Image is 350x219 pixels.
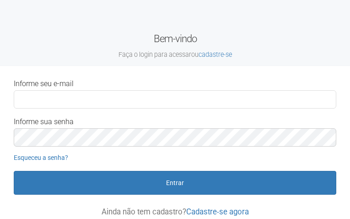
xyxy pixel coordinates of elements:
[186,207,249,216] a: Cadastre-se agora
[14,154,68,161] a: Esqueceu a senha?
[199,51,232,58] a: cadastre-se
[14,80,74,88] label: Informe seu e-mail
[7,50,343,59] small: Faça o login para acessar
[191,51,232,58] span: ou
[14,118,74,126] label: Informe sua senha
[7,32,343,59] h2: Bem-vindo
[14,171,336,195] button: Entrar
[14,208,336,216] p: Ainda não tem cadastro?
